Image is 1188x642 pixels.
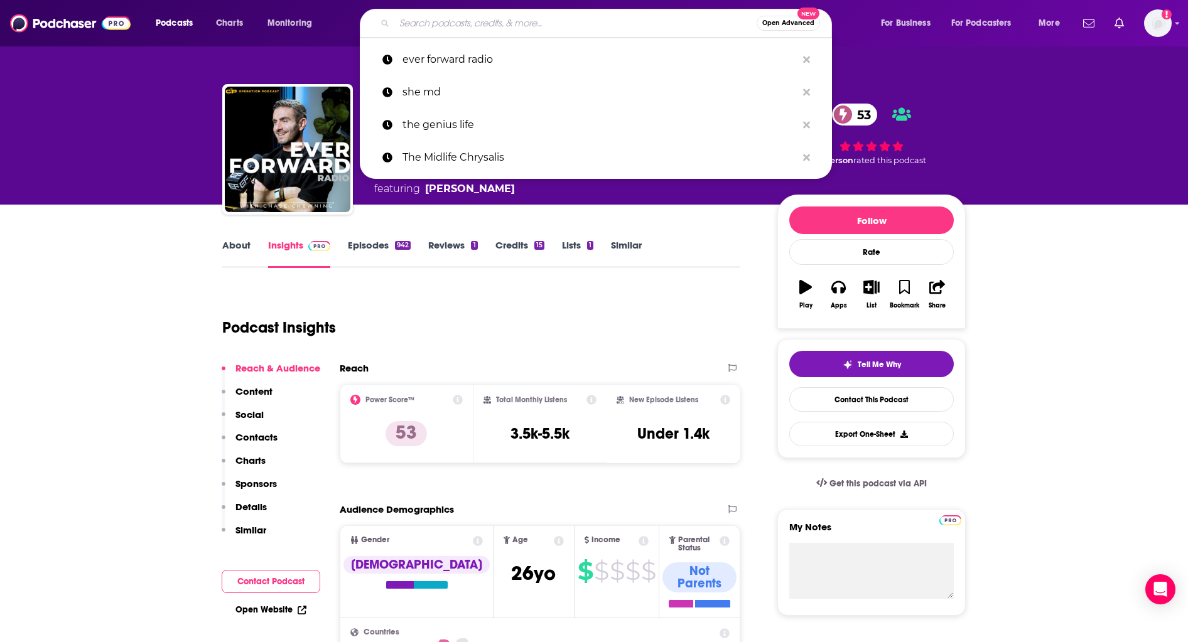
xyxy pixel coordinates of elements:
button: open menu [943,13,1030,33]
a: Lists1 [562,239,593,268]
p: she md [402,76,797,109]
h3: Under 1.4k [637,424,710,443]
img: Podchaser - Follow, Share and Rate Podcasts [10,11,131,35]
span: 1 person [819,156,853,165]
div: 1 [587,241,593,250]
img: Ever Forward Radio with Chase Chewning [225,87,350,212]
span: Age [512,536,528,544]
span: 53 [845,104,877,126]
button: Details [222,501,267,524]
a: Education [512,168,565,179]
span: 26 yo [511,561,556,586]
button: open menu [147,13,209,33]
h2: Reach [340,362,369,374]
a: Reviews1 [428,239,477,268]
span: $ [578,561,593,581]
a: The Midlife Chrysalis [360,141,832,174]
span: rated this podcast [853,156,926,165]
a: Chase Chewning [425,181,515,196]
div: 53 1 personrated this podcast [777,95,966,174]
div: Bookmark [890,302,919,309]
div: Share [929,302,946,309]
span: Countries [364,628,399,636]
span: and [492,168,512,179]
div: A weekly podcast [374,166,605,196]
button: Contact Podcast [222,570,320,593]
p: ever forward radio [402,43,797,76]
button: Play [789,272,822,317]
a: Health [418,168,453,179]
span: For Podcasters [951,14,1012,32]
span: Tell Me Why [858,360,901,370]
span: Income [591,536,620,544]
button: List [855,272,888,317]
span: Podcasts [156,14,193,32]
button: Reach & Audience [222,362,320,385]
a: Show notifications dropdown [1078,13,1099,34]
a: Contact This Podcast [789,387,954,412]
div: Search podcasts, credits, & more... [372,9,844,38]
a: Episodes942 [348,239,411,268]
div: Not Parents [662,562,737,592]
a: InsightsPodchaser Pro [268,239,330,268]
p: 53 [386,421,427,446]
a: Pro website [939,513,961,525]
a: she md [360,76,832,109]
p: Sponsors [235,478,277,490]
button: Export One-Sheet [789,422,954,446]
span: Charts [216,14,243,32]
a: Get this podcast via API [806,468,937,499]
button: Sponsors [222,478,277,501]
button: Contacts [222,431,278,454]
h3: 3.5k-5.5k [510,424,570,443]
button: Share [921,272,954,317]
div: 1 [471,241,477,250]
span: Parental Status [678,536,718,552]
button: Similar [222,524,266,547]
img: Podchaser Pro [939,515,961,525]
h2: Power Score™ [365,395,414,404]
div: Apps [831,302,847,309]
div: [DEMOGRAPHIC_DATA] [343,556,490,574]
p: Contacts [235,431,278,443]
h2: Total Monthly Listens [496,395,567,404]
span: For Business [881,14,931,32]
img: tell me why sparkle [843,360,853,370]
div: 15 [534,241,544,250]
p: Social [235,409,264,420]
p: Charts [235,454,266,466]
button: tell me why sparkleTell Me Why [789,351,954,377]
span: $ [610,561,624,581]
button: Charts [222,454,266,478]
span: Monitoring [267,14,312,32]
span: More [1039,14,1060,32]
button: Show profile menu [1144,9,1172,37]
a: About [222,239,251,268]
a: Charts [208,13,251,33]
span: $ [594,561,608,581]
button: open menu [1030,13,1076,33]
a: Fitness [455,168,492,179]
img: Podchaser Pro [308,241,330,251]
h2: Audience Demographics [340,503,454,515]
p: Details [235,501,267,513]
p: Similar [235,524,266,536]
button: Open AdvancedNew [757,16,820,31]
p: Reach & Audience [235,362,320,374]
a: ever forward radio [360,43,832,76]
a: Similar [611,239,642,268]
input: Search podcasts, credits, & more... [394,13,757,33]
span: Get this podcast via API [829,478,927,489]
span: Gender [361,536,389,544]
span: New [797,8,820,19]
div: 942 [395,241,411,250]
button: open menu [872,13,946,33]
div: Play [799,302,813,309]
svg: Add a profile image [1162,9,1172,19]
button: Apps [822,272,855,317]
label: My Notes [789,521,954,543]
button: Content [222,385,273,409]
span: $ [641,561,656,581]
h2: New Episode Listens [629,395,698,404]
